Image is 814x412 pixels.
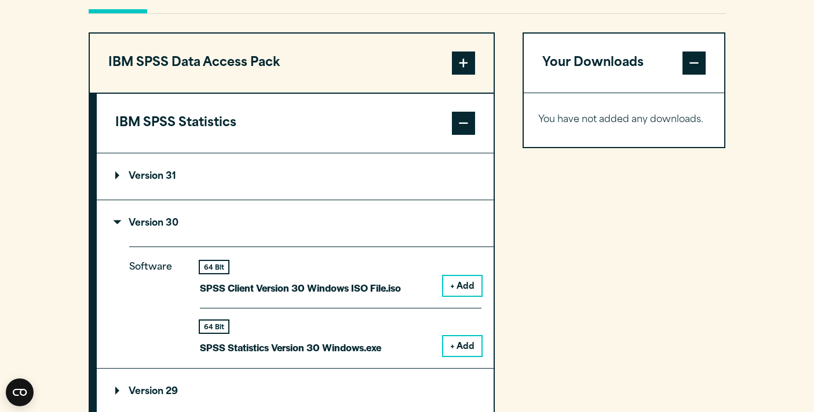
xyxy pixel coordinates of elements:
[115,387,178,396] p: Version 29
[97,153,494,200] summary: Version 31
[538,112,710,128] p: You have not added any downloads.
[200,261,228,273] div: 64 Bit
[524,93,725,147] div: Your Downloads
[200,339,381,356] p: SPSS Statistics Version 30 Windows.exe
[115,219,178,228] p: Version 30
[90,34,494,93] button: IBM SPSS Data Access Pack
[115,172,176,181] p: Version 31
[443,336,481,356] button: + Add
[129,259,181,347] p: Software
[200,321,228,333] div: 64 Bit
[6,378,34,406] button: Open CMP widget
[524,34,725,93] button: Your Downloads
[97,94,494,153] button: IBM SPSS Statistics
[200,279,401,296] p: SPSS Client Version 30 Windows ISO File.iso
[443,276,481,296] button: + Add
[97,200,494,247] summary: Version 30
